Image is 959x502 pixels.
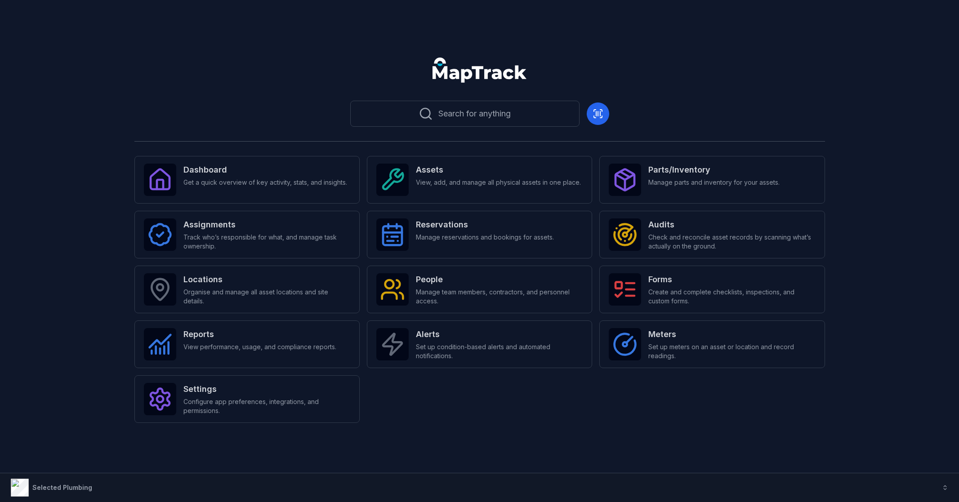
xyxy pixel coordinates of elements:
a: ReportsView performance, usage, and compliance reports. [134,320,360,368]
strong: Alerts [416,328,583,341]
a: AssetsView, add, and manage all physical assets in one place. [367,156,592,204]
strong: Settings [183,383,350,395]
strong: Assignments [183,218,350,231]
span: Create and complete checklists, inspections, and custom forms. [648,288,815,306]
strong: Locations [183,273,350,286]
span: Track who’s responsible for what, and manage task ownership. [183,233,350,251]
a: AssignmentsTrack who’s responsible for what, and manage task ownership. [134,211,360,258]
strong: Reservations [416,218,554,231]
a: ReservationsManage reservations and bookings for assets. [367,211,592,258]
a: LocationsOrganise and manage all asset locations and site details. [134,266,360,313]
span: Organise and manage all asset locations and site details. [183,288,350,306]
strong: People [416,273,583,286]
a: AlertsSet up condition-based alerts and automated notifications. [367,320,592,368]
span: Check and reconcile asset records by scanning what’s actually on the ground. [648,233,815,251]
span: Set up meters on an asset or location and record readings. [648,342,815,360]
span: Manage reservations and bookings for assets. [416,233,554,242]
strong: Parts/Inventory [648,164,780,176]
span: View, add, and manage all physical assets in one place. [416,178,581,187]
strong: Meters [648,328,815,341]
span: Configure app preferences, integrations, and permissions. [183,397,350,415]
a: FormsCreate and complete checklists, inspections, and custom forms. [599,266,825,313]
span: Search for anything [438,107,511,120]
a: AuditsCheck and reconcile asset records by scanning what’s actually on the ground. [599,211,825,258]
a: SettingsConfigure app preferences, integrations, and permissions. [134,375,360,423]
button: Search for anything [350,101,580,127]
strong: Audits [648,218,815,231]
span: View performance, usage, and compliance reports. [183,342,336,351]
span: Set up condition-based alerts and automated notifications. [416,342,583,360]
strong: Selected Plumbing [32,484,92,491]
a: PeopleManage team members, contractors, and personnel access. [367,266,592,313]
a: DashboardGet a quick overview of key activity, stats, and insights. [134,156,360,204]
strong: Forms [648,273,815,286]
strong: Assets [416,164,581,176]
nav: Global [418,58,541,83]
span: Manage parts and inventory for your assets. [648,178,780,187]
span: Get a quick overview of key activity, stats, and insights. [183,178,347,187]
a: Parts/InventoryManage parts and inventory for your assets. [599,156,825,204]
span: Manage team members, contractors, and personnel access. [416,288,583,306]
a: MetersSet up meters on an asset or location and record readings. [599,320,825,368]
strong: Dashboard [183,164,347,176]
strong: Reports [183,328,336,341]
